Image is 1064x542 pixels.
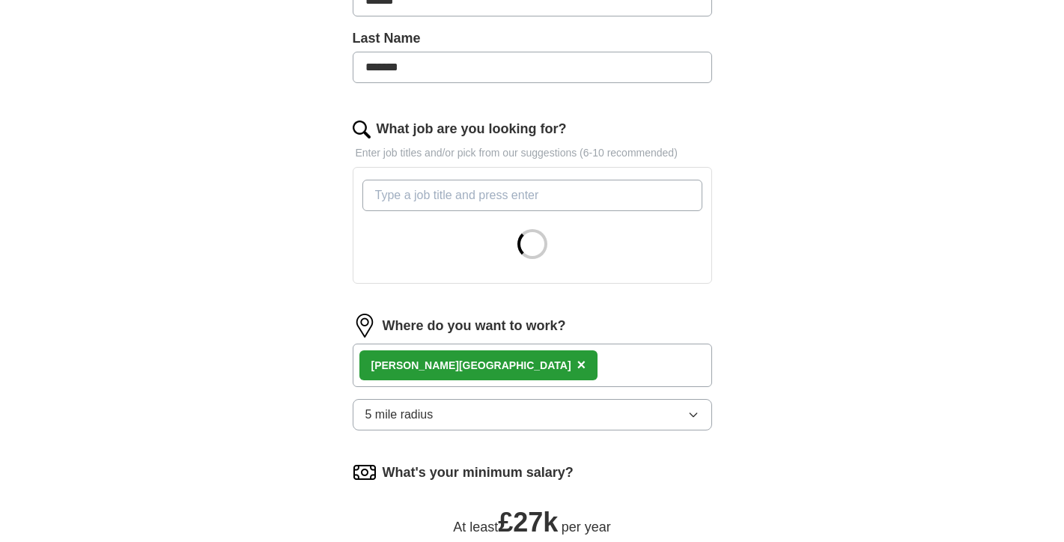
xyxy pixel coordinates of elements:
button: × [577,354,586,377]
img: salary.png [353,460,377,484]
span: At least [453,520,498,535]
div: [PERSON_NAME][GEOGRAPHIC_DATA] [371,358,571,374]
img: location.png [353,314,377,338]
img: search.png [353,121,371,138]
input: Type a job title and press enter [362,180,702,211]
label: Last Name [353,28,712,49]
button: 5 mile radius [353,399,712,430]
span: £ 27k [498,507,558,538]
label: Where do you want to work? [383,316,566,336]
label: What's your minimum salary? [383,463,574,483]
p: Enter job titles and/or pick from our suggestions (6-10 recommended) [353,145,712,161]
span: × [577,356,586,373]
span: 5 mile radius [365,406,434,424]
span: per year [562,520,611,535]
label: What job are you looking for? [377,119,567,139]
